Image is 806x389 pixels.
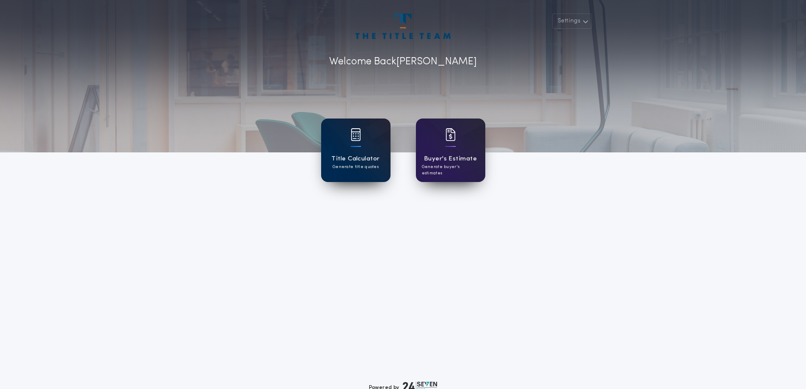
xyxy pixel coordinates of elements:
[355,14,450,39] img: account-logo
[416,119,485,182] a: card iconBuyer's EstimateGenerate buyer's estimates
[331,154,380,164] h1: Title Calculator
[446,128,456,141] img: card icon
[329,54,477,69] p: Welcome Back [PERSON_NAME]
[422,164,479,177] p: Generate buyer's estimates
[424,154,477,164] h1: Buyer's Estimate
[351,128,361,141] img: card icon
[333,164,379,170] p: Generate title quotes
[552,14,592,29] button: Settings
[321,119,391,182] a: card iconTitle CalculatorGenerate title quotes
